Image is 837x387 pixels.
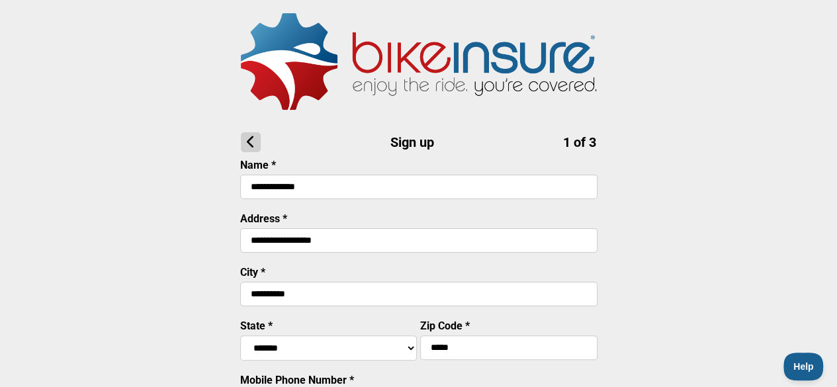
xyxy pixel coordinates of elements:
h1: Sign up [241,132,596,152]
label: Name * [240,159,276,171]
span: 1 of 3 [563,134,596,150]
label: City * [240,266,265,279]
iframe: Toggle Customer Support [783,353,824,380]
label: Zip Code * [420,320,470,332]
label: State * [240,320,273,332]
label: Address * [240,212,287,225]
label: Mobile Phone Number * [240,374,354,386]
